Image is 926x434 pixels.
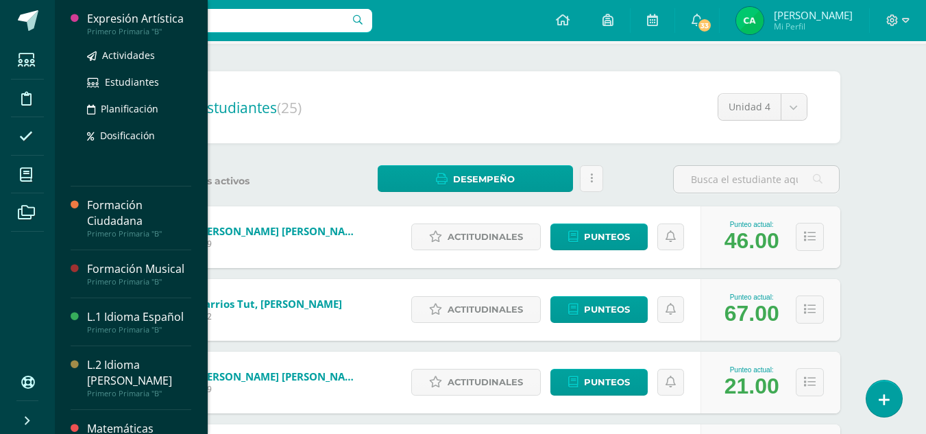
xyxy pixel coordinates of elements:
[448,224,523,250] span: Actitudinales
[724,293,779,301] div: Punteo actual:
[64,9,372,32] input: Busca un usuario...
[584,297,630,322] span: Punteos
[87,128,191,143] a: Dosificación
[197,311,342,322] span: 522
[584,370,630,395] span: Punteos
[736,7,764,34] img: e55c7239eccfee018000ba7709242319.png
[87,389,191,398] div: Primero Primaria "B"
[550,224,648,250] a: Punteos
[724,228,779,254] div: 46.00
[105,75,159,88] span: Estudiantes
[197,383,362,395] span: 219
[197,224,362,238] a: [PERSON_NAME] [PERSON_NAME]
[87,74,191,90] a: Estudiantes
[87,101,191,117] a: Planificación
[141,175,308,188] label: Estudiantes activos
[87,325,191,335] div: Primero Primaria "B"
[718,94,807,120] a: Unidad 4
[197,238,362,250] span: 499
[448,370,523,395] span: Actitudinales
[102,49,155,62] span: Actividades
[550,296,648,323] a: Punteos
[197,370,362,383] a: [PERSON_NAME] [PERSON_NAME]
[411,224,541,250] a: Actitudinales
[724,301,779,326] div: 67.00
[724,221,779,228] div: Punteo actual:
[197,297,342,311] a: Barrios Tut, [PERSON_NAME]
[378,165,573,192] a: Desempeño
[87,277,191,287] div: Primero Primaria "B"
[87,11,191,27] div: Expresión Artística
[411,369,541,396] a: Actitudinales
[411,296,541,323] a: Actitudinales
[277,98,302,117] span: (25)
[87,261,191,287] a: Formación MusicalPrimero Primaria "B"
[550,369,648,396] a: Punteos
[100,129,155,142] span: Dosificación
[584,224,630,250] span: Punteos
[87,261,191,277] div: Formación Musical
[724,374,779,399] div: 21.00
[448,297,523,322] span: Actitudinales
[87,11,191,36] a: Expresión ArtísticaPrimero Primaria "B"
[199,98,302,117] span: Estudiantes
[87,47,191,63] a: Actividades
[697,18,712,33] span: 33
[87,357,191,389] div: L.2 Idioma [PERSON_NAME]
[87,27,191,36] div: Primero Primaria "B"
[453,167,515,192] span: Desempeño
[87,229,191,239] div: Primero Primaria "B"
[724,366,779,374] div: Punteo actual:
[729,94,770,120] span: Unidad 4
[87,197,191,239] a: Formación CiudadanaPrimero Primaria "B"
[101,102,158,115] span: Planificación
[87,357,191,398] a: L.2 Idioma [PERSON_NAME]Primero Primaria "B"
[87,197,191,229] div: Formación Ciudadana
[774,21,853,32] span: Mi Perfil
[87,309,191,325] div: L.1 Idioma Español
[774,8,853,22] span: [PERSON_NAME]
[674,166,839,193] input: Busca el estudiante aquí...
[87,309,191,335] a: L.1 Idioma EspañolPrimero Primaria "B"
